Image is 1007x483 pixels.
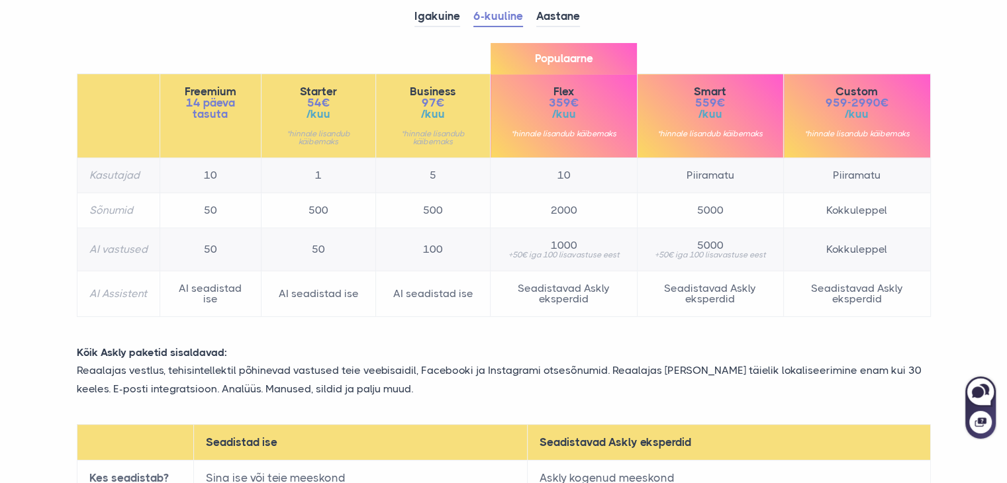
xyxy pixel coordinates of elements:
[261,158,375,193] td: 1
[414,7,460,27] a: Igakuine
[784,271,930,317] td: Seadistavad Askly eksperdid
[172,97,249,120] span: 14 päeva tasuta
[503,130,624,138] small: *hinnale lisandub käibemaks
[77,271,160,317] th: AI Assistent
[273,97,363,109] span: 54€
[388,97,478,109] span: 97€
[273,130,363,146] small: *hinnale lisandub käibemaks
[376,193,491,228] td: 500
[503,251,624,259] small: +50€ iga 100 lisavastuse eest
[491,271,637,317] td: Seadistavad Askly eksperdid
[637,158,783,193] td: Piiramatu
[388,109,478,120] span: /kuu
[77,346,227,359] strong: Kõik Askly paketid sisaldavad:
[649,109,771,120] span: /kuu
[77,193,160,228] th: Sõnumid
[77,158,160,193] th: Kasutajad
[491,43,636,74] span: Populaarne
[637,271,783,317] td: Seadistavad Askly eksperdid
[193,424,528,460] th: Seadistad ise
[503,97,624,109] span: 359€
[784,158,930,193] td: Piiramatu
[376,271,491,317] td: AI seadistad ise
[261,228,375,271] td: 50
[503,109,624,120] span: /kuu
[473,7,523,27] a: 6-kuuline
[796,86,918,97] span: Custom
[67,361,941,397] p: Reaalajas vestlus, tehisintellektil põhinevad vastused teie veebisaidil, Facebooki ja Instagrami ...
[528,424,930,460] th: Seadistavad Askly eksperdid
[784,193,930,228] td: Kokkuleppel
[796,97,918,109] span: 959-2990€
[261,271,375,317] td: AI seadistad ise
[964,374,997,440] iframe: Askly chat
[796,130,918,138] small: *hinnale lisandub käibemaks
[376,158,491,193] td: 5
[388,130,478,146] small: *hinnale lisandub käibemaks
[160,271,261,317] td: AI seadistad ise
[160,193,261,228] td: 50
[172,86,249,97] span: Freemium
[388,86,478,97] span: Business
[503,240,624,251] span: 1000
[77,228,160,271] th: AI vastused
[261,193,375,228] td: 500
[503,86,624,97] span: Flex
[649,86,771,97] span: Smart
[796,109,918,120] span: /kuu
[273,86,363,97] span: Starter
[649,97,771,109] span: 559€
[273,109,363,120] span: /kuu
[796,244,918,255] span: Kokkuleppel
[491,158,637,193] td: 10
[536,7,580,27] a: Aastane
[649,240,771,251] span: 5000
[491,193,637,228] td: 2000
[160,228,261,271] td: 50
[649,251,771,259] small: +50€ iga 100 lisavastuse eest
[637,193,783,228] td: 5000
[160,158,261,193] td: 10
[376,228,491,271] td: 100
[649,130,771,138] small: *hinnale lisandub käibemaks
